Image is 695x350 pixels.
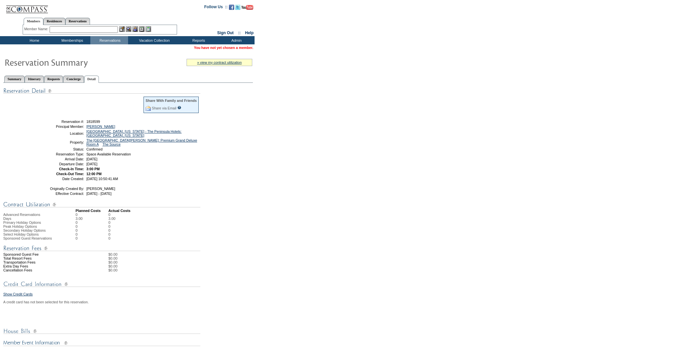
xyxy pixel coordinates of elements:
[204,4,228,12] td: Follow Us ::
[108,268,253,272] td: $0.00
[3,200,200,209] img: Contract Utilization
[235,5,240,10] img: Follow us on Twitter
[86,172,101,176] span: 12:00 PM
[4,56,136,69] img: Reservaton Summary
[108,213,115,217] td: 0
[128,36,179,44] td: Vacation Collection
[37,192,84,196] td: Effective Contract:
[197,60,242,64] a: » view my contract utilization
[37,129,84,137] td: Location:
[53,36,90,44] td: Memberships
[108,264,253,268] td: $0.00
[229,5,234,10] img: Become our fan on Facebook
[241,7,253,11] a: Subscribe to our YouTube Channel
[37,138,84,146] td: Property:
[108,256,253,260] td: $0.00
[108,224,115,228] td: 0
[132,26,138,32] img: Impersonate
[86,120,100,124] span: 1818599
[3,224,37,228] span: Peak Holiday Options
[146,99,197,103] div: Share With Family and Friends
[3,244,200,252] img: Reservation Fees
[86,167,100,171] span: 3:00 PM
[3,268,76,272] td: Cancellation Fees
[3,87,200,95] img: Reservation Detail
[3,256,76,260] td: Total Resort Fees
[108,221,115,224] td: 0
[43,18,65,25] a: Residences
[24,26,50,32] div: Member Name:
[86,177,118,181] span: [DATE] 10:50:41 AM
[3,228,46,232] span: Secondary Holiday Options
[152,106,176,110] a: Share via Email
[76,217,108,221] td: 3.00
[217,31,234,35] a: Sign Out
[3,300,253,304] div: A credit card has not been selected for this reservation.
[76,228,108,232] td: 0
[44,76,63,82] a: Requests
[76,213,108,217] td: 0
[3,280,200,288] img: Credit Card Information
[235,7,240,11] a: Follow us on Twitter
[86,129,182,137] a: [GEOGRAPHIC_DATA], [US_STATE] - The Peninsula Hotels: [GEOGRAPHIC_DATA], [US_STATE]
[229,7,234,11] a: Become our fan on Facebook
[108,228,115,232] td: 0
[108,260,253,264] td: $0.00
[86,157,98,161] span: [DATE]
[86,125,115,128] a: [PERSON_NAME]
[76,232,108,236] td: 0
[37,152,84,156] td: Reservation Type:
[108,236,115,240] td: 0
[37,147,84,151] td: Status:
[90,36,128,44] td: Reservations
[126,26,131,32] img: View
[86,192,112,196] span: [DATE] - [DATE]
[76,236,108,240] td: 0
[86,187,115,191] span: [PERSON_NAME]
[3,292,33,296] a: Show Credit Cards
[3,339,200,347] img: Member Event
[3,217,11,221] span: Days
[3,327,200,335] img: House Bills
[37,157,84,161] td: Arrival Date:
[86,138,197,146] a: The [GEOGRAPHIC_DATA][PERSON_NAME]: Premium Grand Deluxe Room A
[63,76,84,82] a: Concierge
[37,120,84,124] td: Reservation #:
[108,232,115,236] td: 0
[37,187,84,191] td: Originally Created By:
[177,106,181,109] input: What is this?
[86,162,98,166] span: [DATE]
[3,264,76,268] td: Extra Day Fees
[84,76,99,83] a: Detail
[25,76,44,82] a: Itinerary
[194,46,253,50] span: You have not yet chosen a member.
[76,224,108,228] td: 0
[76,209,108,213] td: Planned Costs
[3,260,76,264] td: Transportation Fees
[56,172,84,176] strong: Check-Out Time:
[3,236,52,240] span: Sponsored Guest Reservations
[4,76,25,82] a: Summary
[86,152,131,156] span: Space Available Reservation
[102,142,121,146] a: The Source
[59,167,84,171] strong: Check-In Time:
[37,177,84,181] td: Date Created:
[37,125,84,128] td: Principal Member:
[3,221,41,224] span: Primary Holiday Options
[65,18,90,25] a: Reservations
[15,36,53,44] td: Home
[238,31,241,35] span: ::
[217,36,255,44] td: Admin
[108,252,253,256] td: $0.00
[3,213,40,217] span: Advanced Reservations
[108,209,253,213] td: Actual Costs
[245,31,254,35] a: Help
[179,36,217,44] td: Reports
[241,5,253,10] img: Subscribe to our YouTube Channel
[76,221,108,224] td: 0
[146,26,151,32] img: b_calculator.gif
[3,252,76,256] td: Sponsored Guest Fee
[119,26,125,32] img: b_edit.gif
[3,232,39,236] span: Select Holiday Options
[108,217,115,221] td: 3.00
